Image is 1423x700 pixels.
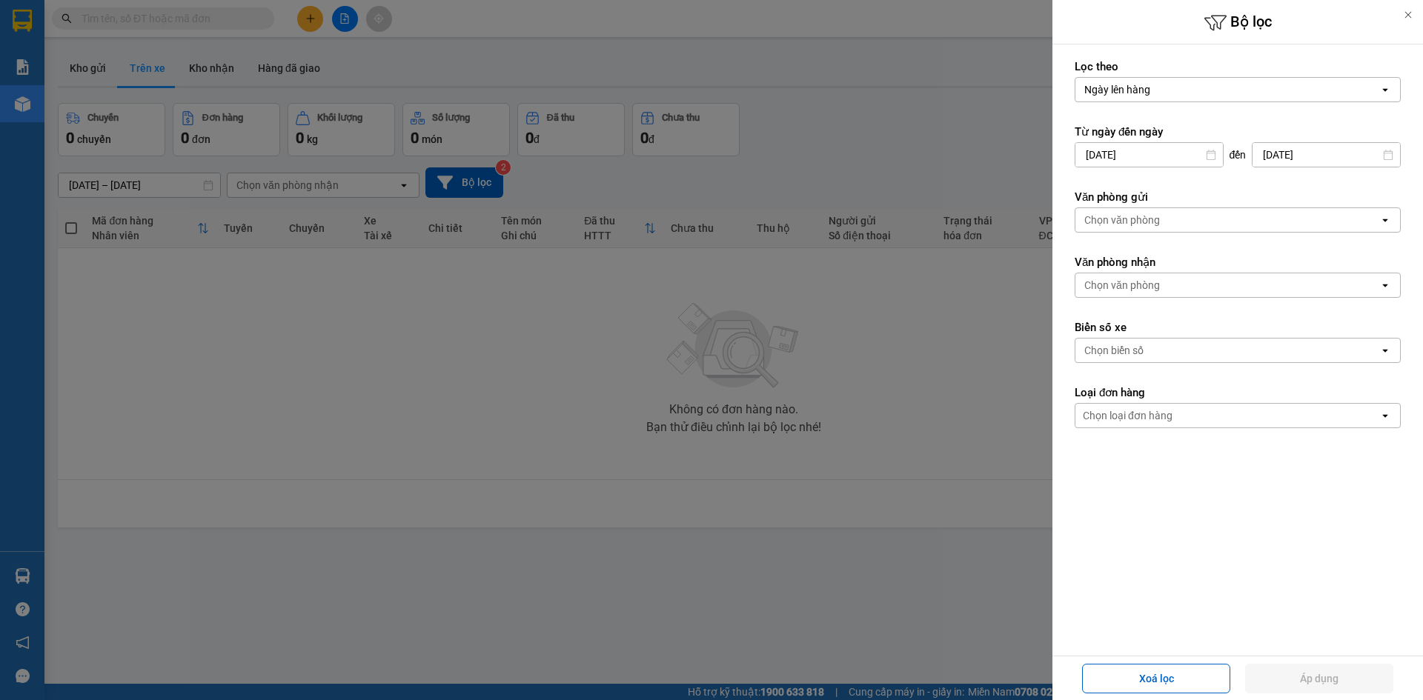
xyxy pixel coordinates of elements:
label: Văn phòng gửi [1075,190,1401,204]
svg: open [1379,214,1391,226]
svg: open [1379,84,1391,96]
label: Loại đơn hàng [1075,385,1401,400]
svg: open [1379,344,1391,356]
svg: open [1379,279,1391,291]
h6: Bộ lọc [1052,11,1423,34]
label: Văn phòng nhận [1075,255,1401,270]
button: Xoá lọc [1082,664,1230,693]
div: Chọn văn phòng [1084,278,1160,293]
svg: open [1379,410,1391,421]
span: đến [1230,147,1247,162]
label: Lọc theo [1075,59,1401,74]
input: Select a date. [1075,143,1223,167]
div: Chọn loại đơn hàng [1083,408,1172,423]
label: Biển số xe [1075,320,1401,335]
label: Từ ngày đến ngày [1075,124,1401,139]
input: Select a date. [1253,143,1400,167]
input: Selected Ngày lên hàng. [1152,82,1153,97]
div: Chọn biển số [1084,343,1144,358]
div: Ngày lên hàng [1084,82,1150,97]
button: Áp dụng [1245,664,1393,693]
div: Chọn văn phòng [1084,213,1160,227]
